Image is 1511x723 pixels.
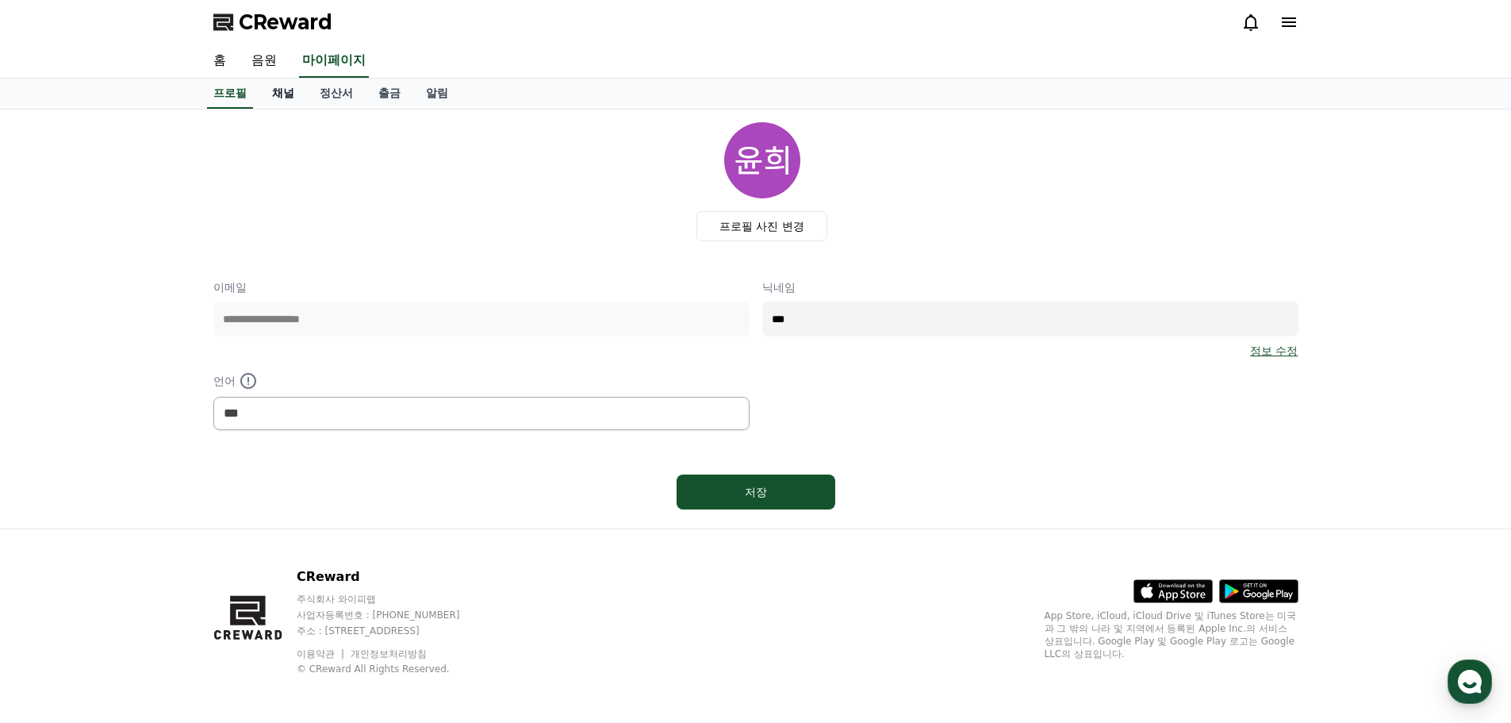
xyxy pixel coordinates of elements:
a: 홈 [201,44,239,78]
a: 마이페이지 [299,44,369,78]
img: profile_image [724,122,800,198]
p: 주소 : [STREET_ADDRESS] [297,625,490,637]
a: 채널 [259,79,307,109]
a: 출금 [366,79,413,109]
a: 알림 [413,79,461,109]
span: 대화 [145,528,164,540]
p: 사업자등록번호 : [PHONE_NUMBER] [297,609,490,621]
p: 닉네임 [762,279,1298,295]
span: 홈 [50,527,59,540]
a: CReward [213,10,332,35]
p: 주식회사 와이피랩 [297,593,490,606]
p: App Store, iCloud, iCloud Drive 및 iTunes Store는 미국과 그 밖의 나라 및 지역에서 등록된 Apple Inc.의 서비스 상표입니다. Goo... [1045,610,1298,660]
span: CReward [239,10,332,35]
a: 설정 [205,503,305,543]
a: 음원 [239,44,290,78]
a: 홈 [5,503,105,543]
a: 정보 수정 [1250,343,1298,359]
a: 개인정보처리방침 [351,648,427,660]
p: 언어 [213,371,750,390]
p: CReward [297,567,490,586]
a: 대화 [105,503,205,543]
p: © CReward All Rights Reserved. [297,663,490,675]
a: 정산서 [307,79,366,109]
div: 저장 [708,484,803,500]
a: 프로필 [207,79,253,109]
p: 이메일 [213,279,750,295]
span: 설정 [245,527,264,540]
label: 프로필 사진 변경 [696,211,827,241]
button: 저장 [677,475,835,510]
a: 이용약관 [297,648,347,660]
